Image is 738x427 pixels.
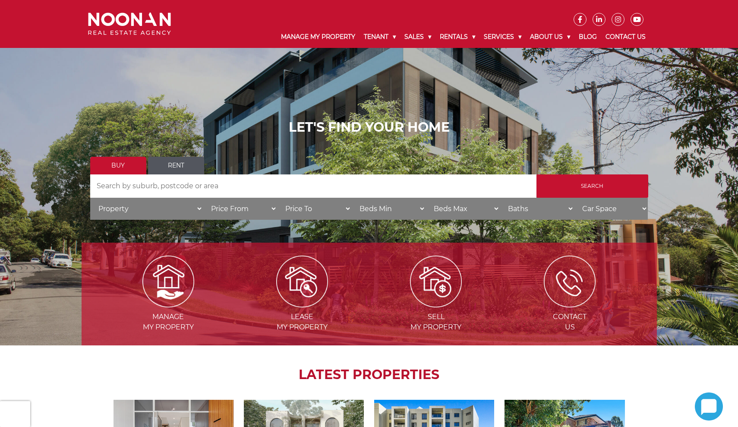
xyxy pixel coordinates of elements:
a: Manage My Property [277,26,360,48]
input: Search by suburb, postcode or area [90,174,536,198]
a: Buy [90,157,146,174]
img: Lease my property [276,256,328,307]
a: Services [479,26,526,48]
img: Sell my property [410,256,462,307]
a: Leasemy Property [236,277,368,331]
a: Rentals [435,26,479,48]
img: Noonan Real Estate Agency [88,13,171,35]
a: Rent [148,157,204,174]
a: Sellmy Property [370,277,502,331]
a: Contact Us [601,26,650,48]
img: ICONS [544,256,596,307]
span: Lease my Property [236,312,368,332]
h2: LATEST PROPERTIES [103,367,635,383]
span: Manage my Property [102,312,234,332]
a: Blog [574,26,601,48]
a: About Us [526,26,574,48]
img: Manage my Property [142,256,194,307]
span: Sell my Property [370,312,502,332]
a: Managemy Property [102,277,234,331]
span: Contact Us [504,312,636,332]
a: Tenant [360,26,400,48]
a: Sales [400,26,435,48]
h1: LET'S FIND YOUR HOME [90,120,648,135]
a: ContactUs [504,277,636,331]
input: Search [536,174,648,198]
